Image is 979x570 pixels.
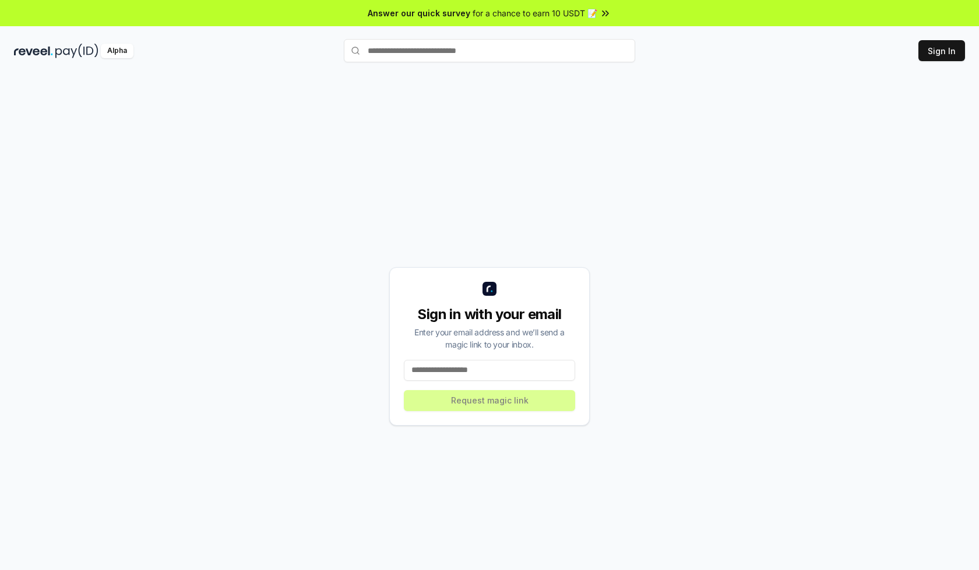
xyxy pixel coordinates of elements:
[918,40,965,61] button: Sign In
[404,305,575,324] div: Sign in with your email
[404,326,575,351] div: Enter your email address and we’ll send a magic link to your inbox.
[101,44,133,58] div: Alpha
[55,44,98,58] img: pay_id
[483,282,496,296] img: logo_small
[14,44,53,58] img: reveel_dark
[368,7,470,19] span: Answer our quick survey
[473,7,597,19] span: for a chance to earn 10 USDT 📝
